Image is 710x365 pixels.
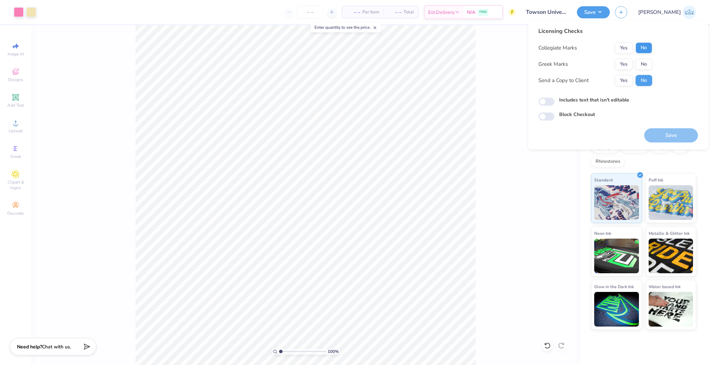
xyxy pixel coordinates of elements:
img: Metallic & Glitter Ink [649,239,693,273]
span: Standard [594,176,613,184]
label: Includes text that isn't editable [559,96,629,104]
img: Neon Ink [594,239,639,273]
img: Standard [594,185,639,220]
div: Collegiate Marks [538,44,577,52]
span: Decorate [7,211,24,216]
div: Send a Copy to Client [538,77,589,84]
img: Glow in the Dark Ink [594,292,639,327]
span: [PERSON_NAME] [638,8,681,16]
input: Untitled Design [521,5,572,19]
span: Chat with us. [42,344,71,350]
a: [PERSON_NAME] [638,6,696,19]
span: Puff Ink [649,176,663,184]
button: No [635,42,652,53]
div: Greek Marks [538,60,568,68]
span: N/A [467,9,475,16]
img: Water based Ink [649,292,693,327]
span: – – [346,9,360,16]
img: Josephine Amber Orros [683,6,696,19]
span: Metallic & Glitter Ink [649,230,690,237]
span: – – [388,9,401,16]
span: Est. Delivery [428,9,454,16]
span: Image AI [8,51,24,57]
span: Add Text [7,103,24,108]
span: Glow in the Dark Ink [594,283,634,290]
button: Yes [615,59,633,70]
span: Neon Ink [594,230,611,237]
div: Licensing Checks [538,27,652,35]
input: – – [297,6,324,18]
div: Enter quantity to see the price. [311,23,381,32]
button: Yes [615,75,633,86]
span: 100 % [328,348,339,355]
span: Designs [8,77,23,82]
span: Clipart & logos [3,179,28,190]
button: No [635,59,652,70]
span: Upload [9,128,23,134]
span: Per Item [362,9,379,16]
label: Block Checkout [559,111,595,118]
img: Puff Ink [649,185,693,220]
span: FREE [479,10,487,15]
span: Greek [10,154,21,159]
span: Total [404,9,414,16]
span: Water based Ink [649,283,681,290]
div: Rhinestones [591,157,625,167]
button: Yes [615,42,633,53]
button: Save [577,6,610,18]
strong: Need help? [17,344,42,350]
button: No [635,75,652,86]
